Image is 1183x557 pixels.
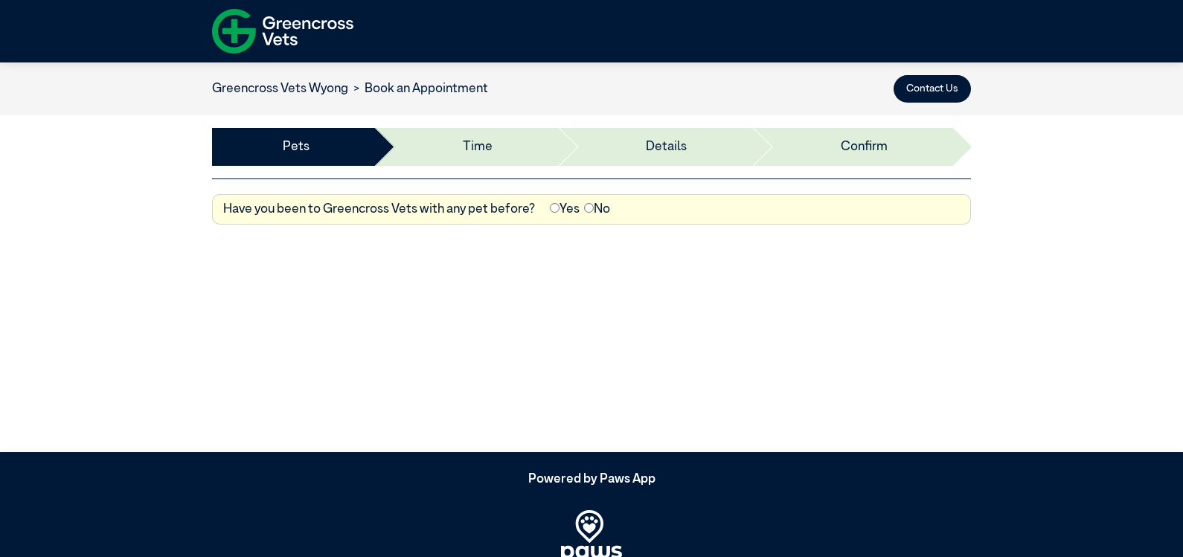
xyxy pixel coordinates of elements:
li: Book an Appointment [348,80,488,99]
label: Yes [550,200,580,219]
a: Pets [283,138,310,157]
nav: breadcrumb [212,80,488,99]
input: No [584,203,594,213]
label: Have you been to Greencross Vets with any pet before? [223,200,535,219]
button: Contact Us [894,75,971,103]
img: f-logo [212,4,353,59]
input: Yes [550,203,560,213]
label: No [584,200,610,219]
h5: Powered by Paws App [212,472,971,487]
a: Greencross Vets Wyong [212,83,348,95]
